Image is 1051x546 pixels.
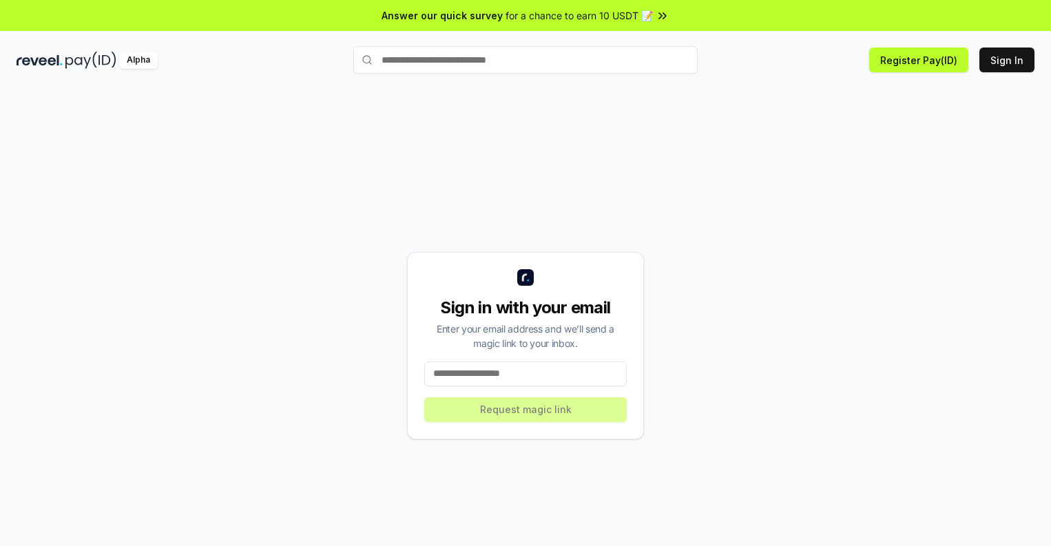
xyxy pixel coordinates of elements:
div: Sign in with your email [424,297,627,319]
span: for a chance to earn 10 USDT 📝 [506,8,653,23]
img: pay_id [65,52,116,69]
div: Alpha [119,52,158,69]
button: Sign In [979,48,1034,72]
div: Enter your email address and we’ll send a magic link to your inbox. [424,322,627,350]
button: Register Pay(ID) [869,48,968,72]
img: logo_small [517,269,534,286]
img: reveel_dark [17,52,63,69]
span: Answer our quick survey [382,8,503,23]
